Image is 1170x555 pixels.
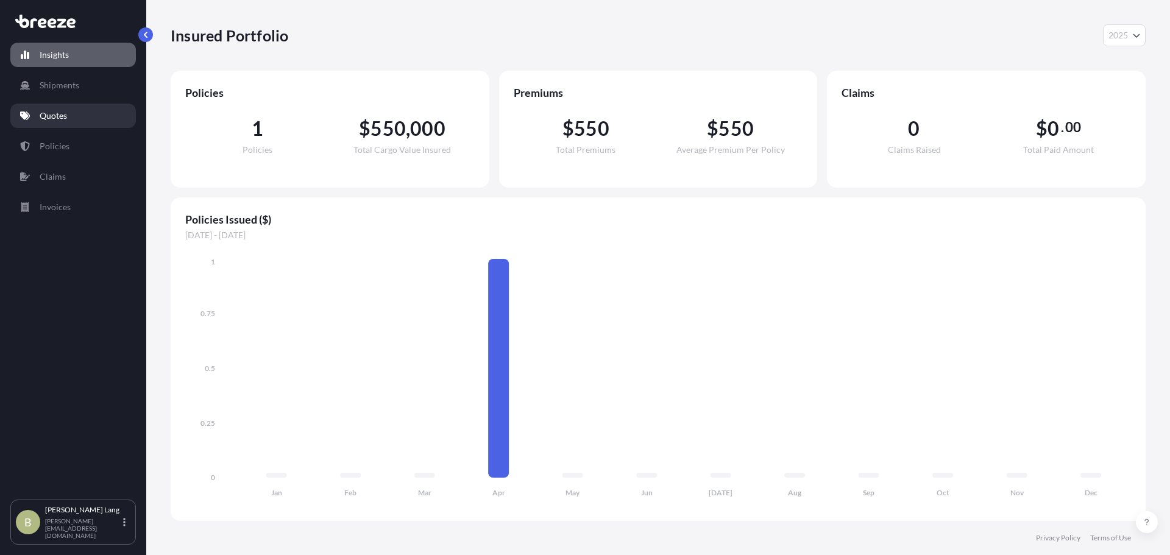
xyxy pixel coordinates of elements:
[243,146,272,154] span: Policies
[556,146,615,154] span: Total Premiums
[40,171,66,183] p: Claims
[10,104,136,128] a: Quotes
[10,134,136,158] a: Policies
[1103,24,1146,46] button: Year Selector
[707,119,718,138] span: $
[40,140,69,152] p: Policies
[1085,488,1097,497] tspan: Dec
[1065,122,1081,132] span: 00
[185,85,475,100] span: Policies
[10,43,136,67] a: Insights
[492,488,505,497] tspan: Apr
[1010,488,1024,497] tspan: Nov
[888,146,941,154] span: Claims Raised
[418,488,431,497] tspan: Mar
[1048,119,1059,138] span: 0
[641,488,653,497] tspan: Jun
[718,119,754,138] span: 550
[45,505,121,515] p: [PERSON_NAME] Lang
[211,257,215,266] tspan: 1
[709,488,732,497] tspan: [DATE]
[514,85,803,100] span: Premiums
[40,110,67,122] p: Quotes
[211,473,215,482] tspan: 0
[359,119,370,138] span: $
[574,119,609,138] span: 550
[24,516,32,528] span: B
[676,146,785,154] span: Average Premium Per Policy
[1036,533,1080,543] a: Privacy Policy
[10,195,136,219] a: Invoices
[353,146,451,154] span: Total Cargo Value Insured
[10,164,136,189] a: Claims
[45,517,121,539] p: [PERSON_NAME][EMAIL_ADDRESS][DOMAIN_NAME]
[842,85,1131,100] span: Claims
[40,79,79,91] p: Shipments
[410,119,445,138] span: 000
[40,201,71,213] p: Invoices
[565,488,580,497] tspan: May
[908,119,920,138] span: 0
[271,488,282,497] tspan: Jan
[344,488,356,497] tspan: Feb
[562,119,574,138] span: $
[185,229,1131,241] span: [DATE] - [DATE]
[406,119,410,138] span: ,
[937,488,949,497] tspan: Oct
[1108,29,1128,41] span: 2025
[205,364,215,373] tspan: 0.5
[1023,146,1094,154] span: Total Paid Amount
[200,309,215,318] tspan: 0.75
[185,212,1131,227] span: Policies Issued ($)
[1090,533,1131,543] a: Terms of Use
[1036,119,1048,138] span: $
[788,488,802,497] tspan: Aug
[200,419,215,428] tspan: 0.25
[863,488,874,497] tspan: Sep
[370,119,406,138] span: 550
[1061,122,1064,132] span: .
[171,26,288,45] p: Insured Portfolio
[10,73,136,97] a: Shipments
[252,119,263,138] span: 1
[40,49,69,61] p: Insights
